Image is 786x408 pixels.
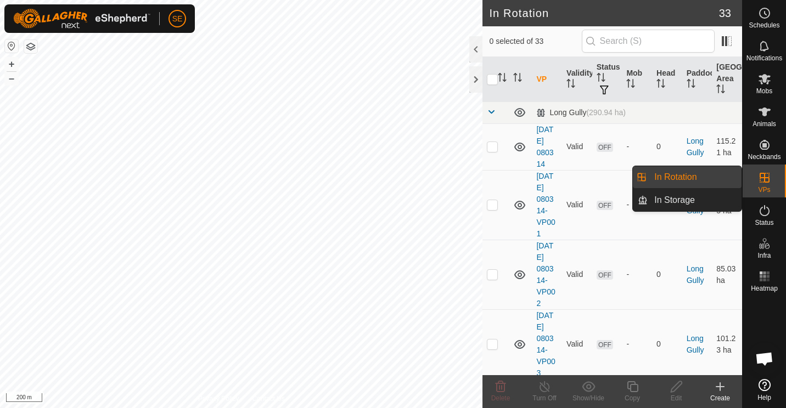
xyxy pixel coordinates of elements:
[489,36,581,47] span: 0 selected of 33
[597,270,613,280] span: OFF
[698,393,742,403] div: Create
[712,57,742,102] th: [GEOGRAPHIC_DATA] Area
[712,123,742,170] td: 115.21 ha
[687,195,704,215] a: Long Gully
[652,240,682,309] td: 0
[523,393,566,403] div: Turn Off
[652,57,682,102] th: Head
[597,340,613,349] span: OFF
[592,57,622,102] th: Status
[751,285,778,292] span: Heatmap
[749,22,779,29] span: Schedules
[597,201,613,210] span: OFF
[491,394,510,402] span: Delete
[536,108,626,117] div: Long Gully
[687,137,704,157] a: Long Gully
[712,240,742,309] td: 85.03 ha
[656,81,665,89] p-sorticon: Activate to sort
[532,57,562,102] th: VP
[586,108,626,117] span: (290.94 ha)
[536,172,555,238] a: [DATE] 080314-VP001
[597,75,605,83] p-sorticon: Activate to sort
[756,88,772,94] span: Mobs
[652,309,682,379] td: 0
[498,75,507,83] p-sorticon: Activate to sort
[622,57,652,102] th: Mob
[566,81,575,89] p-sorticon: Activate to sort
[13,9,150,29] img: Gallagher Logo
[536,241,555,308] a: [DATE] 080314-VP002
[654,194,695,207] span: In Storage
[562,309,592,379] td: Valid
[562,170,592,240] td: Valid
[719,5,731,21] span: 33
[562,123,592,170] td: Valid
[5,72,18,85] button: –
[489,7,718,20] h2: In Rotation
[654,171,697,184] span: In Rotation
[562,57,592,102] th: Validity
[597,143,613,152] span: OFF
[626,338,648,350] div: -
[682,57,712,102] th: Paddock
[687,81,695,89] p-sorticon: Activate to sort
[746,55,782,61] span: Notifications
[757,252,771,259] span: Infra
[252,394,284,404] a: Contact Us
[626,269,648,280] div: -
[562,240,592,309] td: Valid
[566,393,610,403] div: Show/Hide
[610,393,654,403] div: Copy
[172,13,183,25] span: SE
[536,311,555,377] a: [DATE] 080314-VP003
[748,154,781,160] span: Neckbands
[648,189,742,211] a: In Storage
[513,75,522,83] p-sorticon: Activate to sort
[758,186,770,193] span: VPs
[716,86,725,95] p-sorticon: Activate to sort
[652,123,682,170] td: 0
[687,334,704,354] a: Long Gully
[748,342,781,375] div: Open chat
[687,264,704,285] a: Long Gully
[648,166,742,188] a: In Rotation
[198,394,239,404] a: Privacy Policy
[24,40,37,53] button: Map Layers
[626,199,648,211] div: -
[626,141,648,152] div: -
[712,309,742,379] td: 101.23 ha
[753,121,776,127] span: Animals
[626,81,635,89] p-sorticon: Activate to sort
[757,394,771,401] span: Help
[743,375,786,405] a: Help
[536,125,553,168] a: [DATE] 080314
[633,166,742,188] li: In Rotation
[654,393,698,403] div: Edit
[755,219,773,226] span: Status
[5,58,18,71] button: +
[633,189,742,211] li: In Storage
[5,39,18,53] button: Reset Map
[582,30,715,53] input: Search (S)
